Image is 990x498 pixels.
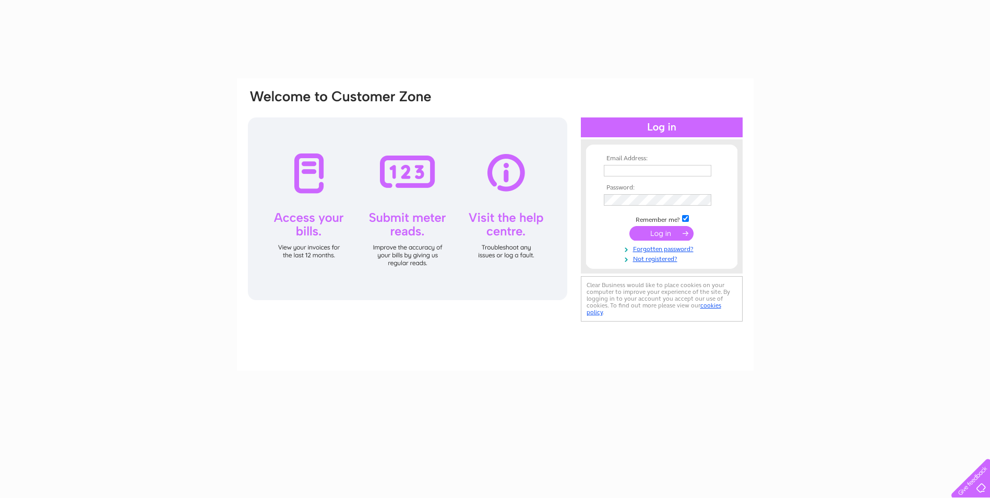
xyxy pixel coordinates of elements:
[581,276,743,322] div: Clear Business would like to place cookies on your computer to improve your experience of the sit...
[601,184,722,192] th: Password:
[604,253,722,263] a: Not registered?
[587,302,721,316] a: cookies policy
[601,155,722,162] th: Email Address:
[601,214,722,224] td: Remember me?
[629,226,694,241] input: Submit
[604,243,722,253] a: Forgotten password?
